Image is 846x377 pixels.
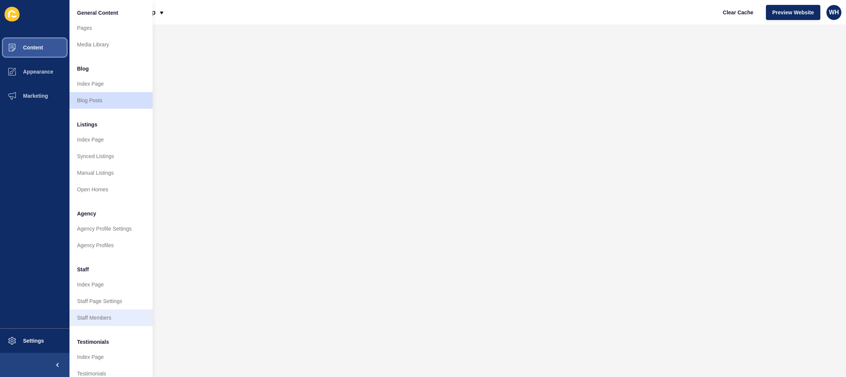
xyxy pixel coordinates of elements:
a: Media Library [69,36,153,53]
a: Open Homes [69,181,153,198]
a: Manual Listings [69,165,153,181]
span: Clear Cache [723,9,753,16]
a: Staff Members [69,309,153,326]
a: Pages [69,20,153,36]
span: Blog [77,65,89,72]
span: General Content [77,9,118,17]
a: Index Page [69,276,153,293]
a: Agency Profile Settings [69,220,153,237]
a: Agency Profiles [69,237,153,254]
a: Index Page [69,349,153,365]
span: Preview Website [772,9,814,16]
span: Agency [77,210,96,217]
span: Testimonials [77,338,109,346]
span: Staff [77,266,89,273]
span: Listings [77,121,97,128]
a: Staff Page Settings [69,293,153,309]
a: Synced Listings [69,148,153,165]
span: WH [829,9,839,16]
button: Clear Cache [716,5,760,20]
a: Index Page [69,75,153,92]
a: Index Page [69,131,153,148]
a: Blog Posts [69,92,153,109]
button: Preview Website [766,5,820,20]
